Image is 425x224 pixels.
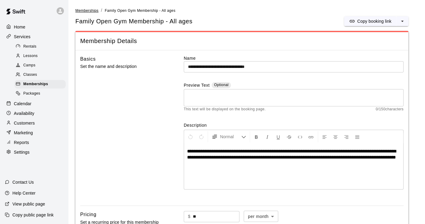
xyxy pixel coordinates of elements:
[105,8,176,13] span: Family Open Gym Membership - All ages
[101,7,102,14] li: /
[15,42,66,51] div: Rentals
[12,190,35,196] p: Help Center
[80,37,404,45] span: Membership Details
[5,148,63,157] a: Settings
[330,131,341,142] button: Center Align
[12,212,54,218] p: Copy public page link
[23,81,48,87] span: Memberships
[319,131,330,142] button: Left Align
[5,22,63,32] a: Home
[15,42,68,51] a: Rentals
[357,18,391,24] p: Copy booking link
[15,61,68,70] a: Camps
[15,52,66,60] div: Lessons
[306,131,316,142] button: Insert Link
[352,131,362,142] button: Justify Align
[12,201,45,207] p: View public page
[14,149,30,155] p: Settings
[284,131,294,142] button: Format Strikethrough
[15,80,68,89] a: Memberships
[5,109,63,118] a: Availability
[14,101,31,107] p: Calendar
[184,82,210,89] label: Preview Text
[15,71,66,79] div: Classes
[196,131,206,142] button: Redo
[75,8,98,13] a: Memberships
[344,16,408,26] div: split button
[14,110,35,116] p: Availability
[23,44,37,50] span: Rentals
[262,131,272,142] button: Format Italics
[209,131,249,142] button: Formatting Options
[12,179,34,185] p: Contact Us
[75,7,418,14] nav: breadcrumb
[185,131,196,142] button: Undo
[5,138,63,147] a: Reports
[23,91,40,97] span: Packages
[5,32,63,41] a: Services
[214,83,229,87] span: Optional
[344,16,396,26] button: Copy booking link
[15,61,66,70] div: Camps
[273,131,283,142] button: Format Underline
[5,99,63,108] a: Calendar
[5,128,63,137] a: Marketing
[15,51,68,61] a: Lessons
[376,106,404,112] span: 0 / 150 characters
[80,55,96,63] h6: Basics
[23,53,38,59] span: Lessons
[184,122,404,128] label: Description
[80,63,164,70] p: Set the name and description
[15,80,66,89] div: Memberships
[80,211,96,219] h6: Pricing
[75,17,193,25] span: Family Open Gym Membership - All ages
[14,120,35,126] p: Customers
[14,24,25,30] p: Home
[295,131,305,142] button: Insert Code
[15,70,68,80] a: Classes
[5,119,63,128] a: Customers
[184,106,266,112] span: This text will be displayed on the booking page.
[184,55,404,61] label: Name
[14,34,31,40] p: Services
[244,211,278,222] div: per month
[396,16,408,26] button: select merge strategy
[23,62,35,69] span: Camps
[15,89,68,99] a: Packages
[251,131,262,142] button: Format Bold
[14,139,29,145] p: Reports
[23,72,37,78] span: Classes
[220,134,241,140] span: Normal
[341,131,351,142] button: Right Align
[15,89,66,98] div: Packages
[14,130,33,136] p: Marketing
[188,213,190,220] p: $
